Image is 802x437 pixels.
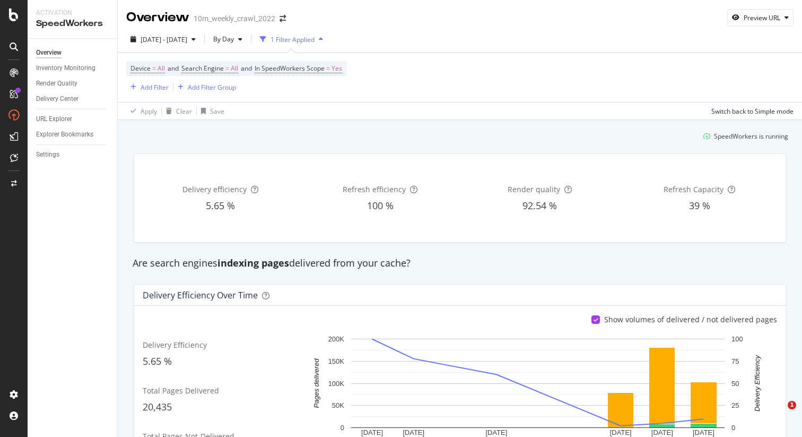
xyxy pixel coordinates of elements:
[36,18,109,30] div: SpeedWorkers
[36,114,110,125] a: URL Explorer
[343,184,406,194] span: Refresh efficiency
[711,107,794,116] div: Switch back to Simple mode
[753,355,761,412] text: Delivery Efficiency
[209,31,247,48] button: By Day
[727,9,794,26] button: Preview URL
[36,93,79,105] div: Delivery Center
[341,424,344,432] text: 0
[217,256,289,269] strong: indexing pages
[126,8,189,27] div: Overview
[168,64,179,73] span: and
[206,199,235,212] span: 5.65 %
[36,129,93,140] div: Explorer Bookmarks
[651,429,673,436] text: [DATE]
[610,429,632,436] text: [DATE]
[731,335,743,343] text: 100
[173,81,236,93] button: Add Filter Group
[367,199,394,212] span: 100 %
[328,380,345,388] text: 100K
[707,102,794,119] button: Switch back to Simple mode
[731,380,739,388] text: 50
[255,64,325,73] span: In SpeedWorkers Scope
[130,64,151,73] span: Device
[36,63,110,74] a: Inventory Monitoring
[766,401,791,426] iframe: Intercom live chat
[361,429,383,436] text: [DATE]
[162,102,192,119] button: Clear
[522,199,557,212] span: 92.54 %
[194,13,275,24] div: 10m_weekly_crawl_2022
[36,114,72,125] div: URL Explorer
[604,314,777,325] div: Show volumes of delivered / not delivered pages
[256,31,327,48] button: 1 Filter Applied
[312,358,320,408] text: Pages delivered
[143,290,258,301] div: Delivery Efficiency over time
[36,149,110,160] a: Settings
[126,102,157,119] button: Apply
[36,78,77,89] div: Render Quality
[158,61,165,76] span: All
[176,107,192,116] div: Clear
[36,78,110,89] a: Render Quality
[36,149,59,160] div: Settings
[126,81,169,93] button: Add Filter
[181,64,224,73] span: Search Engine
[152,64,156,73] span: =
[714,132,788,141] div: SpeedWorkers is running
[143,355,172,367] span: 5.65 %
[332,61,342,76] span: Yes
[126,31,200,48] button: [DATE] - [DATE]
[689,199,710,212] span: 39 %
[36,129,110,140] a: Explorer Bookmarks
[36,47,110,58] a: Overview
[731,424,735,432] text: 0
[36,63,95,74] div: Inventory Monitoring
[141,35,187,44] span: [DATE] - [DATE]
[693,429,714,436] text: [DATE]
[328,335,345,343] text: 200K
[788,401,796,409] span: 1
[36,93,110,105] a: Delivery Center
[210,107,224,116] div: Save
[231,61,238,76] span: All
[141,83,169,92] div: Add Filter
[225,64,229,73] span: =
[332,401,344,409] text: 50K
[326,64,330,73] span: =
[485,429,507,436] text: [DATE]
[188,83,236,92] div: Add Filter Group
[508,184,560,194] span: Render quality
[141,107,157,116] div: Apply
[36,47,62,58] div: Overview
[403,429,424,436] text: [DATE]
[241,64,252,73] span: and
[143,400,172,413] span: 20,435
[731,401,739,409] text: 25
[731,357,739,365] text: 75
[280,15,286,22] div: arrow-right-arrow-left
[143,385,219,396] span: Total Pages Delivered
[271,35,315,44] div: 1 Filter Applied
[664,184,723,194] span: Refresh Capacity
[197,102,224,119] button: Save
[36,8,109,18] div: Activation
[209,35,234,44] span: By Day
[182,184,247,194] span: Delivery efficiency
[744,13,780,22] div: Preview URL
[127,256,792,270] div: Are search engines delivered from your cache?
[328,357,345,365] text: 150K
[143,340,207,350] span: Delivery Efficiency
